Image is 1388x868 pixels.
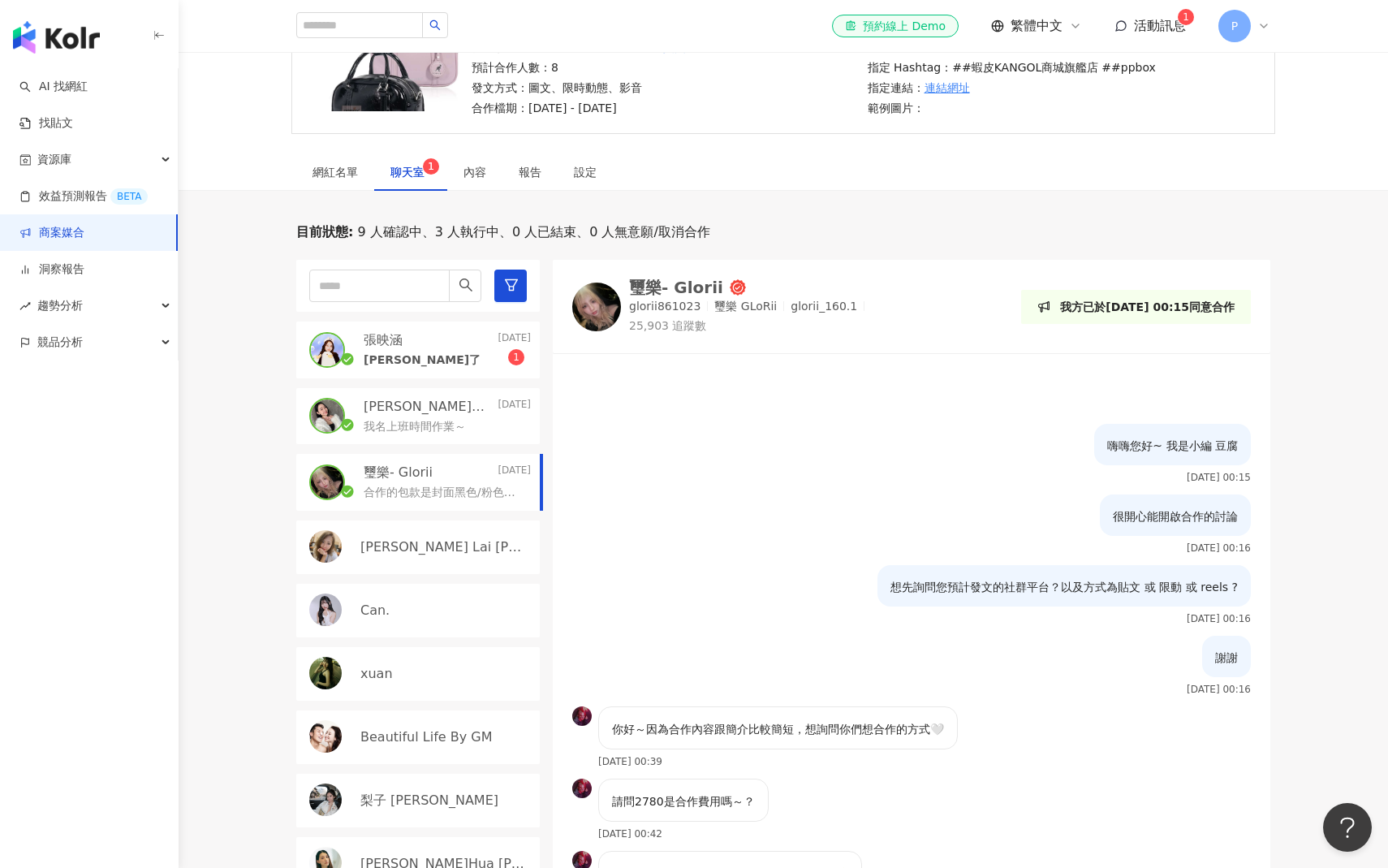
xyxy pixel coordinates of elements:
[629,299,700,315] p: glorii861023
[1107,437,1238,455] p: 嗨嗨您好~ 我是小編 豆腐
[309,720,342,753] img: KOL Avatar
[472,99,686,117] p: 合作檔期：[DATE] - [DATE]
[360,665,393,683] p: xuan
[311,399,343,432] img: KOL Avatar
[429,19,441,31] span: search
[925,79,970,97] a: 連結網址
[360,602,390,620] p: Can.
[309,530,342,563] img: KOL Avatar
[428,161,434,172] span: 1
[714,299,777,315] p: 璽樂 GLoRii
[1183,11,1189,23] span: 1
[463,163,486,181] div: 內容
[574,163,597,181] div: 設定
[364,398,494,416] p: [PERSON_NAME]逼逼的吃喝玩樂
[423,158,439,175] sup: 1
[19,188,148,205] a: 效益預測報告BETA
[1101,58,1156,76] p: ##ppbox
[309,784,342,816] img: KOL Avatar
[868,79,1156,97] p: 指定連結：
[1187,472,1251,483] p: [DATE] 00:15
[472,79,686,97] p: 發文方式：圖文、限時動態、影音
[1060,298,1235,316] p: 我方已於[DATE] 00:15同意合作
[19,261,84,278] a: 洞察報告
[360,792,498,810] p: 梨子 [PERSON_NAME]
[37,141,71,178] span: 資源庫
[19,79,88,95] a: searchAI 找網紅
[364,464,433,482] p: 璽樂- Glorii
[19,115,73,132] a: 找貼文
[572,283,621,331] img: KOL Avatar
[1187,542,1251,554] p: [DATE] 00:16
[498,398,531,416] p: [DATE]
[472,58,686,76] p: 預計合作人數：8
[19,225,84,241] a: 商案媒合
[519,163,541,181] div: 報告
[311,334,343,366] img: KOL Avatar
[498,464,531,482] p: [DATE]
[364,352,481,369] p: [PERSON_NAME]了
[1113,507,1238,525] p: 很開心能開啟合作的討論
[1215,649,1238,667] p: 謝謝
[791,299,857,315] p: glorii_160.1
[37,324,83,361] span: 競品分析
[890,578,1238,596] p: 想先詢問您預計發文的社群平台？以及方式為貼文 或 限動 或 reels ?
[598,828,662,840] p: [DATE] 00:42
[19,300,31,312] span: rise
[572,779,592,798] img: KOL Avatar
[504,278,519,292] span: filter
[309,594,342,626] img: KOL Avatar
[459,278,473,292] span: search
[612,720,944,738] p: 你好～因為合作內容跟簡介比較簡短，想詢問你們想合作的方式🤍
[868,99,1156,117] p: 範例圖片：
[572,279,871,334] a: KOL Avatar璽樂- Gloriiglorii861023璽樂 GLoRiiglorii_160.125,903 追蹤數
[508,349,524,365] sup: 1
[360,728,492,746] p: Beautiful Life By GM
[1178,9,1194,25] sup: 1
[311,466,343,499] img: KOL Avatar
[868,58,1156,76] p: 指定 Hashtag：
[612,792,755,810] p: 請問2780是合作費用嗎～？
[572,706,592,726] img: KOL Avatar
[364,331,403,349] p: 張映涵
[296,223,353,241] p: 目前狀態 :
[498,331,531,349] p: [DATE]
[309,657,342,689] img: KOL Avatar
[513,352,519,363] span: 1
[952,58,1098,76] p: ##蝦皮KANGOL商城旗艦店
[629,318,871,335] p: 25,903 追蹤數
[308,24,467,111] img: KANGOL 皮革小方包 商品資交
[1011,17,1063,35] span: 繁體中文
[364,419,466,435] p: 我名上班時間作業～
[313,163,358,181] div: 網紅名單
[13,21,100,54] img: logo
[832,15,959,37] a: 預約線上 Demo
[1231,17,1238,35] span: P
[845,18,946,34] div: 預約線上 Demo
[629,279,723,296] div: 璽樂- Glorii
[390,166,431,178] span: 聊天室
[598,756,662,767] p: [DATE] 00:39
[1323,803,1372,852] iframe: Help Scout Beacon - Open
[364,485,524,501] p: 合作的包款是封面黑色/粉色那款嗎，謝謝🤍✨
[353,223,709,241] span: 9 人確認中、3 人執行中、0 人已結束、0 人無意願/取消合作
[37,287,83,324] span: 趨勢分析
[1187,684,1251,695] p: [DATE] 00:16
[1187,613,1251,624] p: [DATE] 00:16
[1134,18,1186,33] span: 活動訊息
[360,538,528,556] p: [PERSON_NAME] Lai [PERSON_NAME]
